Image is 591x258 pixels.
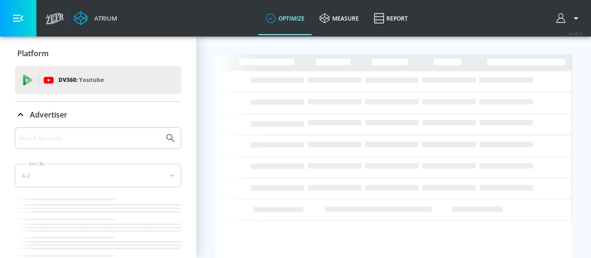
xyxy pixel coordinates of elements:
a: measure [312,1,366,35]
div: A-Z [15,164,181,187]
a: optimize [258,1,312,35]
p: DV360: [58,75,104,85]
span: v 4.25.2 [569,31,582,36]
div: Advertiser [15,102,181,128]
a: Report [366,1,415,35]
label: Sort By [27,161,47,167]
a: Atrium [74,11,117,25]
p: Youtube [79,75,104,85]
p: Advertiser [30,110,67,120]
input: Search by name [19,132,160,144]
div: Atrium [91,14,117,22]
div: DV360: Youtube [15,66,181,94]
p: Platform [17,48,49,59]
div: Platform [15,40,181,66]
